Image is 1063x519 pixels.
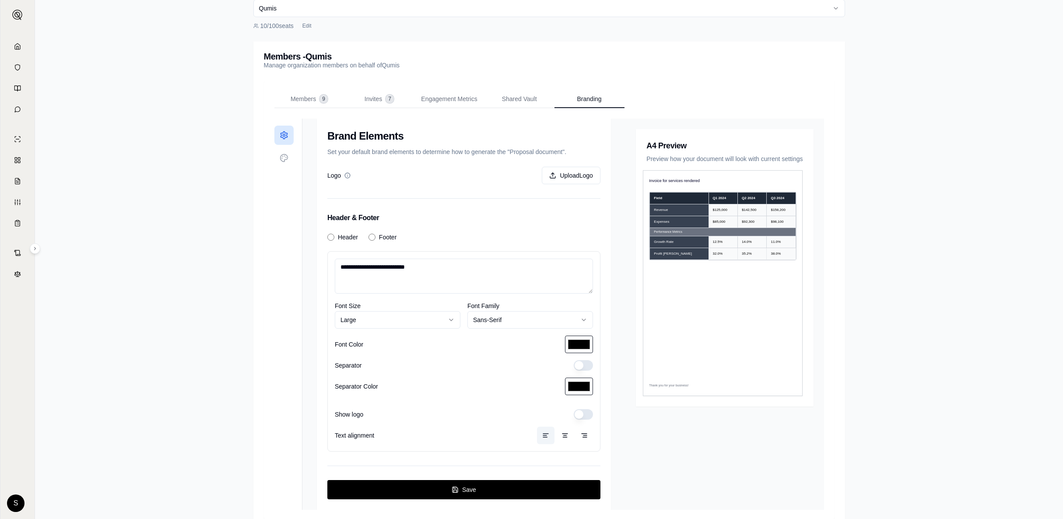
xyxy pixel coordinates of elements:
[467,302,499,309] label: Font Family
[9,6,26,24] button: Expand sidebar
[737,248,766,260] td: 35.2%
[2,79,33,98] a: Prompt Library
[2,264,33,284] a: Legal Search Engine
[327,129,600,143] h3: Brand Elements
[650,228,796,236] td: Performance Metrics
[12,10,23,20] img: Expand sidebar
[327,172,341,179] label: Logo
[335,411,363,417] label: Show logo
[421,95,477,103] span: Engagement Metrics
[2,151,33,170] a: Policy Comparisons
[649,382,796,388] div: Thank you for your business!
[737,216,766,228] td: $92,300
[2,58,33,77] a: Documents Vault
[556,427,574,444] button: Align center
[767,216,796,228] td: $98,100
[327,480,600,499] button: Save
[7,494,25,512] div: S
[2,243,33,263] a: Contract Analysis
[264,61,400,70] p: Manage organization members on behalf of Qumis
[650,236,709,248] td: Growth Rate
[2,37,33,56] a: Home
[2,100,33,119] a: Chat
[767,236,796,248] td: 11.0%
[335,383,378,389] label: Separator Color
[650,192,709,204] th: Field
[650,216,709,228] td: Expenses
[274,148,294,168] button: Table Configuration
[502,95,537,103] span: Shared Vault
[335,362,361,368] label: Separator
[2,130,33,149] a: Single Policy
[379,234,396,240] label: Footer
[338,234,358,240] label: Header
[709,216,737,228] td: $85,000
[291,95,316,103] span: Members
[709,192,737,204] th: Q1 2024
[767,248,796,260] td: 38.0%
[767,204,796,216] td: $158,200
[650,248,709,260] td: Profit [PERSON_NAME]
[299,21,315,31] button: Edit
[537,427,554,444] button: Align left
[30,243,40,254] button: Expand sidebar
[365,95,382,103] span: Invites
[327,234,334,241] input: Header
[646,140,803,152] h3: A4 Preview
[577,95,602,103] span: Branding
[264,52,400,61] h3: Members - Qumis
[368,234,375,241] input: Footer
[737,192,766,204] th: Q2 2024
[649,178,796,186] div: Invoice for services rendered
[737,236,766,248] td: 14.0%
[650,204,709,216] td: Revenue
[2,214,33,233] a: Coverage Table
[335,341,363,347] label: Font Color
[767,192,796,204] th: Q3 2024
[709,204,737,216] td: $125,000
[335,302,361,309] label: Font Size
[575,427,593,444] button: Align right
[709,248,737,260] td: 32.0%
[2,172,33,191] a: Claim Coverage
[327,213,600,223] h3: Header & Footer
[260,21,294,30] span: 10 / 100 seats
[327,146,600,156] p: Set your default brand elements to determine how to generate the "Proposal document".
[542,167,600,184] button: UploadLogo
[319,95,328,103] span: 9
[2,193,33,212] a: Custom Report
[737,204,766,216] td: $142,500
[646,154,803,163] p: Preview how your document will look with current settings
[274,126,294,145] button: Brand Elements
[386,95,394,103] span: 7
[335,432,374,438] label: Text alignment
[709,236,737,248] td: 12.5%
